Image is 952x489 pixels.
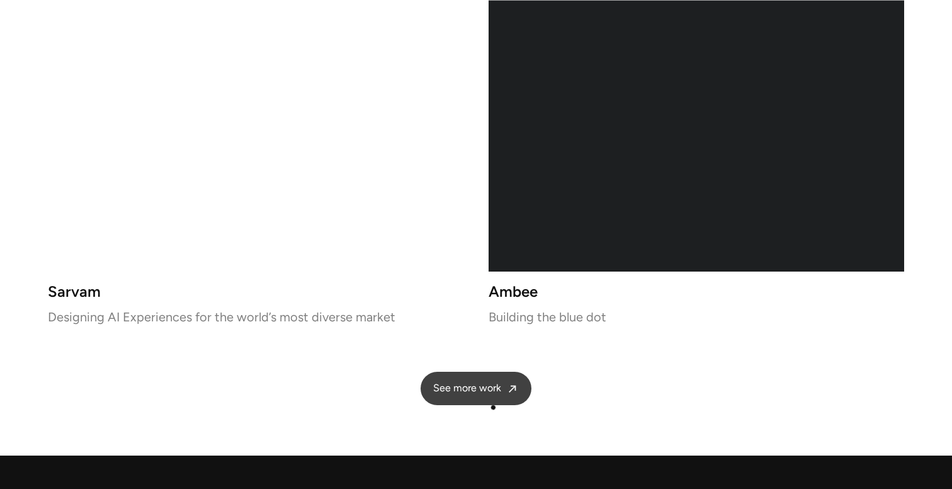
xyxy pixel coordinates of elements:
p: Building the blue dot [489,313,904,321]
h3: Ambee [489,287,904,297]
a: See more work [421,372,531,405]
h3: Sarvam [48,287,463,297]
span: See more work [433,382,501,395]
p: Designing AI Experiences for the world’s most diverse market [48,313,463,321]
